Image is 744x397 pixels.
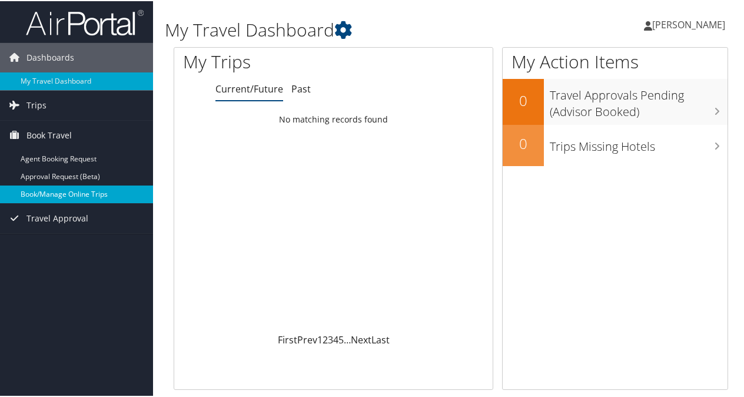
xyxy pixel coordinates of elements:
h1: My Travel Dashboard [165,16,546,41]
h1: My Trips [183,48,351,73]
a: 5 [338,332,344,345]
h1: My Action Items [503,48,728,73]
img: airportal-logo.png [26,8,144,35]
a: Next [351,332,371,345]
a: 4 [333,332,338,345]
h3: Travel Approvals Pending (Advisor Booked) [550,80,728,119]
a: 1 [317,332,323,345]
a: 0Trips Missing Hotels [503,124,728,165]
span: Dashboards [26,42,74,71]
a: Last [371,332,390,345]
a: 3 [328,332,333,345]
a: Prev [297,332,317,345]
td: No matching records found [174,108,493,129]
a: 2 [323,332,328,345]
a: Past [291,81,311,94]
a: Current/Future [215,81,283,94]
a: 0Travel Approvals Pending (Advisor Booked) [503,78,728,123]
h2: 0 [503,90,544,110]
h2: 0 [503,133,544,153]
span: … [344,332,351,345]
span: Book Travel [26,120,72,149]
span: Travel Approval [26,203,88,232]
a: First [278,332,297,345]
span: Trips [26,90,46,119]
span: [PERSON_NAME] [652,17,725,30]
h3: Trips Missing Hotels [550,131,728,154]
a: [PERSON_NAME] [644,6,737,41]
